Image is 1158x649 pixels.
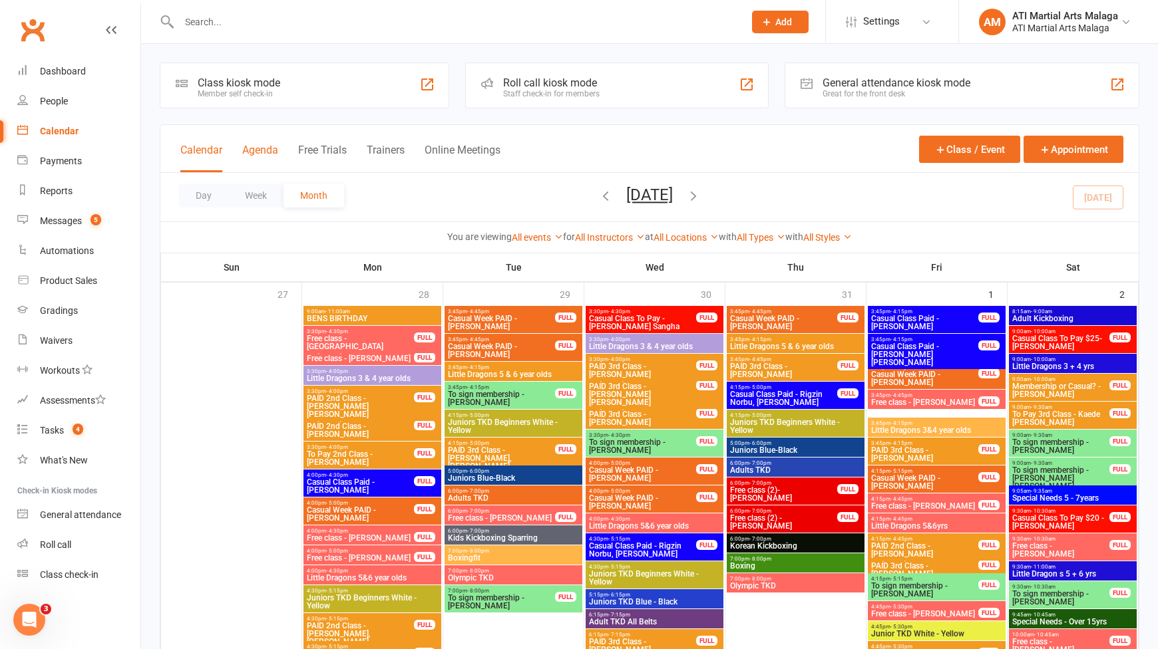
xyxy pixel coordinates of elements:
[979,9,1006,35] div: AM
[870,496,979,502] span: 4:15pm
[40,245,94,256] div: Automations
[467,336,489,342] span: - 4:45pm
[870,542,979,558] span: PAID 2nd Class - [PERSON_NAME]
[870,309,979,315] span: 3:45pm
[1109,464,1131,474] div: FULL
[890,516,912,522] span: - 4:45pm
[306,506,415,522] span: Casual Week PAID - [PERSON_NAME]
[870,398,979,406] span: Free class - [PERSON_NAME]
[326,368,348,374] span: - 4:00pm
[823,89,970,98] div: Great for the front desk
[560,283,584,305] div: 29
[306,472,415,478] span: 4:00pm
[467,440,489,446] span: - 5:00pm
[467,468,489,474] span: - 6:00pm
[447,342,556,358] span: Casual Week PAID - [PERSON_NAME]
[978,540,1000,550] div: FULL
[1119,283,1138,305] div: 2
[696,436,717,446] div: FULL
[298,144,347,172] button: Free Trials
[306,354,415,362] span: Free class - [PERSON_NAME]
[414,504,435,514] div: FULL
[696,360,717,370] div: FULL
[978,340,1000,350] div: FULL
[870,516,1003,522] span: 4:15pm
[870,336,979,342] span: 3:45pm
[729,356,838,362] span: 3:45pm
[729,466,862,474] span: Adults TKD
[588,342,721,350] span: Little Dragons 3 & 4 year olds
[1031,536,1056,542] span: - 10:30am
[890,420,912,426] span: - 4:15pm
[749,536,771,542] span: - 7:00pm
[16,13,49,47] a: Clubworx
[749,356,771,362] span: - 4:45pm
[919,136,1020,163] button: Class / Event
[729,384,838,390] span: 4:15pm
[555,313,576,323] div: FULL
[890,468,912,474] span: - 5:15pm
[978,313,1000,323] div: FULL
[198,89,280,98] div: Member self check-in
[17,500,140,530] a: General attendance kiosk mode
[447,231,512,242] strong: You are viewing
[870,426,1003,434] span: Little Dragons 3&4 year olds
[17,386,140,416] a: Assessments
[1012,494,1134,502] span: Special Needs 5 - 7years
[447,534,580,542] span: Kids Kickboxing Sparring
[447,384,556,390] span: 3:45pm
[696,408,717,418] div: FULL
[306,548,415,554] span: 4:00pm
[1031,508,1056,514] span: - 10:30am
[326,500,348,506] span: - 5:00pm
[414,420,435,430] div: FULL
[1109,436,1131,446] div: FULL
[749,460,771,466] span: - 7:00pm
[1008,253,1139,281] th: Sat
[306,328,415,334] span: 3:30pm
[306,334,415,350] span: Free class - [GEOGRAPHIC_DATA]
[17,236,140,266] a: Automations
[870,536,979,542] span: 4:15pm
[729,542,862,550] span: Korean Kickboxing
[180,144,222,172] button: Calendar
[978,444,1000,454] div: FULL
[729,362,838,378] span: PAID 3rd Class - [PERSON_NAME]
[17,86,140,116] a: People
[467,384,489,390] span: - 4:15pm
[447,440,556,446] span: 4:15pm
[17,146,140,176] a: Payments
[467,309,489,315] span: - 4:45pm
[40,395,106,406] div: Assessments
[729,514,838,530] span: Free class (2) - [PERSON_NAME]
[503,89,600,98] div: Staff check-in for members
[1012,334,1110,350] span: Casual Class To Pay $25- [PERSON_NAME]
[729,412,862,418] span: 4:15pm
[326,328,348,334] span: - 4:30pm
[306,534,415,542] span: Free class - [PERSON_NAME]
[588,516,721,522] span: 4:00pm
[228,184,284,207] button: Week
[1012,460,1110,466] span: 9:00am
[443,253,584,281] th: Tue
[752,11,809,33] button: Add
[306,368,439,374] span: 3:30pm
[729,440,862,446] span: 5:00pm
[555,444,576,454] div: FULL
[414,476,435,486] div: FULL
[40,539,71,550] div: Roll call
[729,486,838,502] span: Free class (2)- [PERSON_NAME]
[837,512,859,522] div: FULL
[1012,10,1118,22] div: ATI Martial Arts Malaga
[447,412,580,418] span: 4:15pm
[414,352,435,362] div: FULL
[1031,488,1052,494] span: - 9:35am
[608,336,630,342] span: - 4:00pm
[890,496,912,502] span: - 4:45pm
[588,488,697,494] span: 4:00pm
[17,206,140,236] a: Messages 5
[729,536,862,542] span: 6:00pm
[870,522,1003,530] span: Little Dragons 5&6yrs
[1012,536,1110,542] span: 9:30am
[1012,508,1110,514] span: 9:30am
